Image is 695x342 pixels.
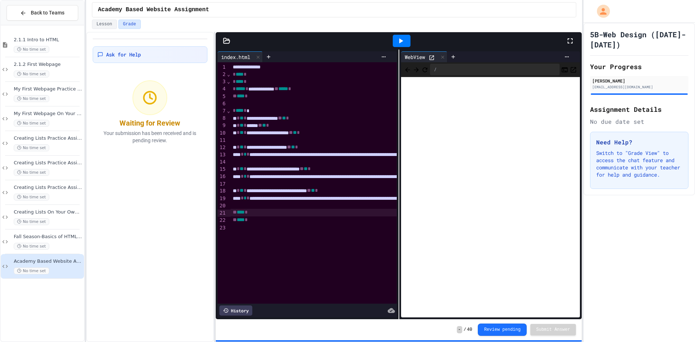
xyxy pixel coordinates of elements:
div: 20 [218,202,227,210]
div: 1 [218,64,227,71]
div: Waiting for Review [119,118,180,128]
span: Creating Lists Practice Assignment 1 [14,135,83,142]
span: No time set [14,95,49,102]
button: Open in new tab [570,65,577,74]
h2: Assignment Details [590,104,688,114]
span: No time set [14,194,49,200]
span: / [464,327,466,333]
div: 2 [218,71,227,78]
button: Grade [118,20,141,29]
iframe: Web Preview [401,77,580,318]
span: Forward [413,65,420,74]
div: 14 [218,159,227,166]
span: Fold line [227,79,230,84]
span: Fall Season-Basics of HTML Web Page Assignment [14,234,83,240]
div: / [430,64,560,75]
span: No time set [14,120,49,127]
h2: Your Progress [590,62,688,72]
button: Lesson [92,20,117,29]
span: Fold line [227,108,230,114]
div: index.html [218,51,263,62]
div: 4 [218,85,227,93]
div: My Account [589,3,612,20]
button: Submit Answer [530,324,576,335]
button: Console [561,65,568,74]
span: - [457,326,462,333]
div: 21 [218,210,227,217]
div: 11 [218,137,227,144]
div: [EMAIL_ADDRESS][DOMAIN_NAME] [592,84,686,90]
div: 3 [218,78,227,85]
div: [PERSON_NAME] [592,77,686,84]
span: Back to Teams [31,9,64,17]
div: 23 [218,224,227,232]
span: No time set [14,71,49,77]
div: 17 [218,181,227,188]
div: 15 [218,166,227,173]
span: Ask for Help [106,51,141,58]
div: 19 [218,195,227,202]
div: 5 [218,93,227,100]
span: My First Webpage Practice with Tags [14,86,83,92]
button: Back to Teams [7,5,78,21]
span: Fold line [227,71,230,77]
span: Creating Lists Practice Assignment 2 [14,160,83,166]
span: 2.1.1 Intro to HTML [14,37,83,43]
span: 2.1.2 First Webpage [14,62,83,68]
button: Refresh [421,65,429,74]
h3: Need Help? [596,138,682,147]
div: 8 [218,115,227,122]
span: No time set [14,46,49,53]
span: No time set [14,169,49,176]
span: 40 [467,327,472,333]
span: No time set [14,218,49,225]
div: 18 [218,187,227,195]
span: Back [404,65,411,74]
div: 10 [218,130,227,137]
p: Switch to "Grade View" to access the chat feature and communicate with your teacher for help and ... [596,149,682,178]
div: 13 [218,151,227,159]
span: Creating Lists Practice Assignment 3 [14,185,83,191]
div: WebView [401,53,429,61]
div: 16 [218,173,227,180]
div: WebView [401,51,447,62]
span: No time set [14,243,49,250]
button: Review pending [478,324,527,336]
div: 6 [218,100,227,107]
span: Creating Lists On Your Own Assignment [14,209,83,215]
span: No time set [14,267,49,274]
span: No time set [14,144,49,151]
p: Your submission has been received and is pending review. [97,130,203,144]
span: Academy Based Website Assignment [98,5,209,14]
div: 9 [218,122,227,129]
div: 12 [218,144,227,151]
div: History [219,305,252,316]
div: 7 [218,107,227,115]
span: Academy Based Website Assignment [14,258,83,265]
span: My First Webpage On Your Own Assignment [14,111,83,117]
div: index.html [218,53,254,61]
div: No due date set [590,117,688,126]
span: Submit Answer [536,327,570,333]
h1: 5B-Web Design ([DATE]-[DATE]) [590,29,688,50]
div: 22 [218,217,227,224]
